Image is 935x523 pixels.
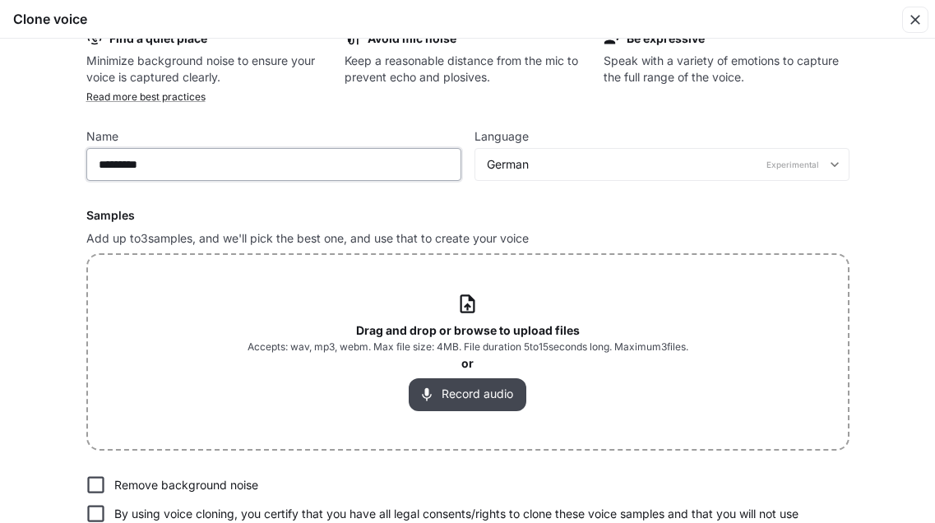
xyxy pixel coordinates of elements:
b: Drag and drop or browse to upload files [356,323,580,337]
h5: Clone voice [13,10,87,28]
p: Experimental [763,157,822,172]
h6: Samples [86,207,849,224]
p: Minimize background noise to ensure your voice is captured clearly. [86,53,332,86]
p: Speak with a variety of emotions to capture the full range of the voice. [604,53,849,86]
b: Be expressive [627,31,705,45]
p: Language [474,131,529,142]
p: Remove background noise [114,477,258,493]
div: GermanExperimental [475,156,849,173]
div: German [487,156,822,173]
span: Accepts: wav, mp3, webm. Max file size: 4MB. File duration 5 to 15 seconds long. Maximum 3 files. [248,339,688,355]
p: Keep a reasonable distance from the mic to prevent echo and plosives. [345,53,590,86]
p: Add up to 3 samples, and we'll pick the best one, and use that to create your voice [86,230,849,247]
b: Find a quiet place [109,31,207,45]
a: Read more best practices [86,90,206,103]
button: Record audio [409,378,526,411]
p: Name [86,131,118,142]
b: Avoid mic noise [368,31,456,45]
b: or [461,356,474,370]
